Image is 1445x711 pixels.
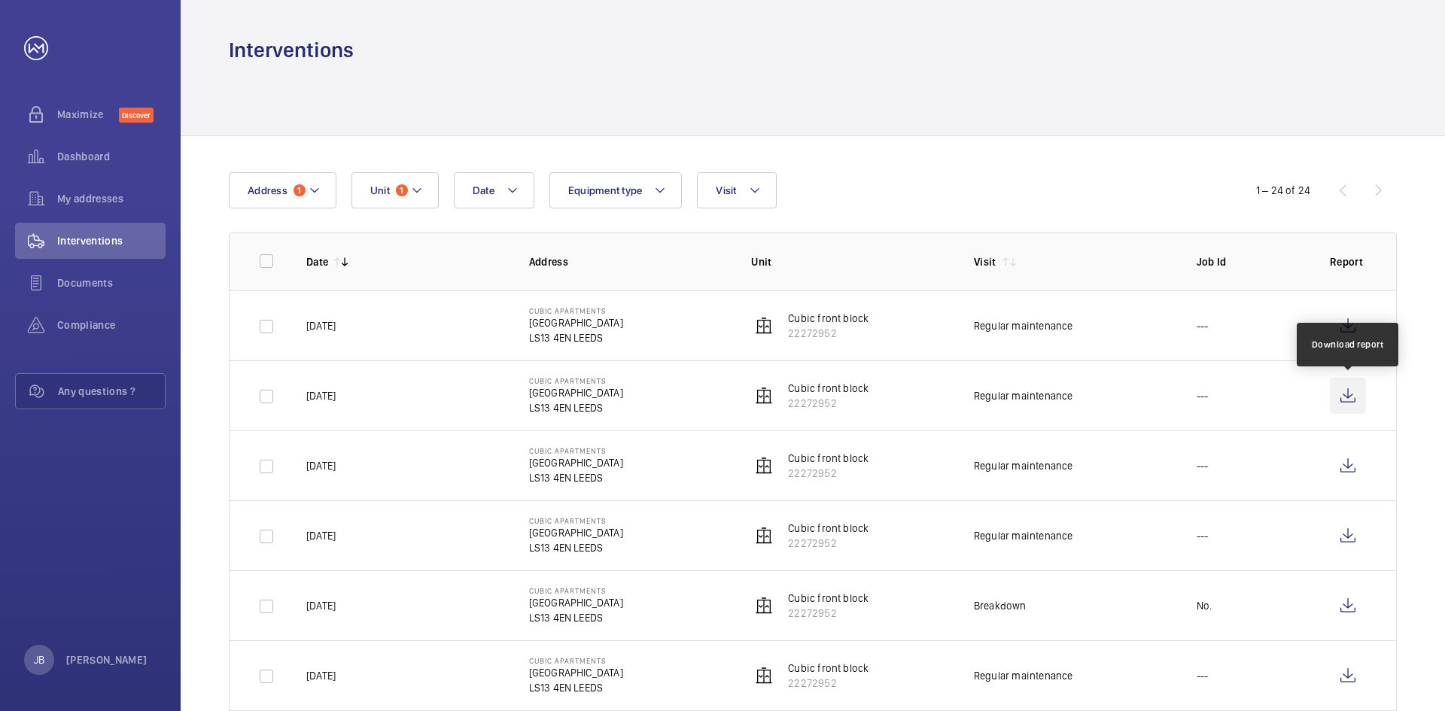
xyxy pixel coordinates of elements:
[529,525,623,540] p: [GEOGRAPHIC_DATA]
[1197,318,1209,333] p: ---
[529,516,623,525] p: Cubic Apartments
[454,172,534,208] button: Date
[306,254,328,269] p: Date
[788,606,869,621] p: 22272952
[788,591,869,606] p: Cubic front block
[788,396,869,411] p: 22272952
[396,184,408,196] span: 1
[473,184,494,196] span: Date
[755,667,773,685] img: elevator.svg
[529,470,623,485] p: LS13 4EN LEEDS
[1197,668,1209,683] p: ---
[716,184,736,196] span: Visit
[34,652,44,667] p: JB
[248,184,287,196] span: Address
[57,233,166,248] span: Interventions
[66,652,148,667] p: [PERSON_NAME]
[1330,254,1366,269] p: Report
[755,597,773,615] img: elevator.svg
[529,595,623,610] p: [GEOGRAPHIC_DATA]
[529,680,623,695] p: LS13 4EN LEEDS
[788,521,869,536] p: Cubic front block
[1197,254,1306,269] p: Job Id
[57,191,166,206] span: My addresses
[549,172,683,208] button: Equipment type
[306,528,336,543] p: [DATE]
[57,275,166,290] span: Documents
[306,318,336,333] p: [DATE]
[974,528,1072,543] div: Regular maintenance
[58,384,165,399] span: Any questions ?
[788,676,869,691] p: 22272952
[306,598,336,613] p: [DATE]
[755,317,773,335] img: elevator.svg
[306,388,336,403] p: [DATE]
[529,455,623,470] p: [GEOGRAPHIC_DATA]
[697,172,776,208] button: Visit
[351,172,439,208] button: Unit1
[529,610,623,625] p: LS13 4EN LEEDS
[57,149,166,164] span: Dashboard
[306,668,336,683] p: [DATE]
[788,661,869,676] p: Cubic front block
[57,318,166,333] span: Compliance
[529,315,623,330] p: [GEOGRAPHIC_DATA]
[788,311,869,326] p: Cubic front block
[529,330,623,345] p: LS13 4EN LEEDS
[229,36,354,64] h1: Interventions
[755,387,773,405] img: elevator.svg
[788,451,869,466] p: Cubic front block
[294,184,306,196] span: 1
[974,598,1027,613] div: Breakdown
[755,527,773,545] img: elevator.svg
[974,318,1072,333] div: Regular maintenance
[1197,458,1209,473] p: ---
[370,184,390,196] span: Unit
[568,184,643,196] span: Equipment type
[229,172,336,208] button: Address1
[529,254,728,269] p: Address
[529,306,623,315] p: Cubic Apartments
[751,254,950,269] p: Unit
[529,656,623,665] p: Cubic Apartments
[529,586,623,595] p: Cubic Apartments
[974,388,1072,403] div: Regular maintenance
[529,385,623,400] p: [GEOGRAPHIC_DATA]
[788,381,869,396] p: Cubic front block
[1197,598,1212,613] p: No.
[306,458,336,473] p: [DATE]
[529,400,623,415] p: LS13 4EN LEEDS
[755,457,773,475] img: elevator.svg
[529,665,623,680] p: [GEOGRAPHIC_DATA]
[788,326,869,341] p: 22272952
[1197,388,1209,403] p: ---
[119,108,154,123] span: Discover
[1197,528,1209,543] p: ---
[788,466,869,481] p: 22272952
[57,107,119,122] span: Maximize
[529,376,623,385] p: Cubic Apartments
[974,458,1072,473] div: Regular maintenance
[974,254,996,269] p: Visit
[529,446,623,455] p: Cubic Apartments
[788,536,869,551] p: 22272952
[1312,338,1384,351] div: Download report
[529,540,623,555] p: LS13 4EN LEEDS
[1256,183,1310,198] div: 1 – 24 of 24
[974,668,1072,683] div: Regular maintenance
